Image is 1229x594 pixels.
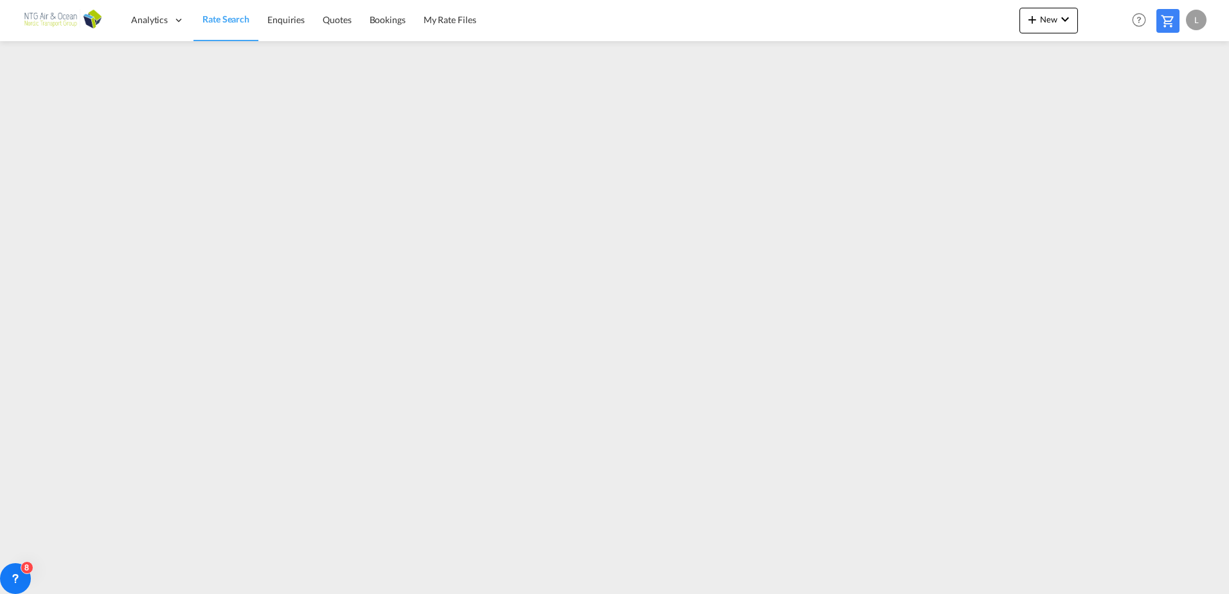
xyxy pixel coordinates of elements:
[323,14,351,25] span: Quotes
[267,14,305,25] span: Enquiries
[1057,12,1073,27] md-icon: icon-chevron-down
[1186,10,1207,30] div: L
[131,14,168,26] span: Analytics
[1025,12,1040,27] md-icon: icon-plus 400-fg
[202,14,249,24] span: Rate Search
[1128,9,1150,31] span: Help
[1019,8,1078,33] button: icon-plus 400-fgNewicon-chevron-down
[1025,14,1073,24] span: New
[424,14,476,25] span: My Rate Files
[19,6,106,35] img: f68f41f0b01211ec9b55c55bc854f1e3.png
[1128,9,1156,32] div: Help
[370,14,406,25] span: Bookings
